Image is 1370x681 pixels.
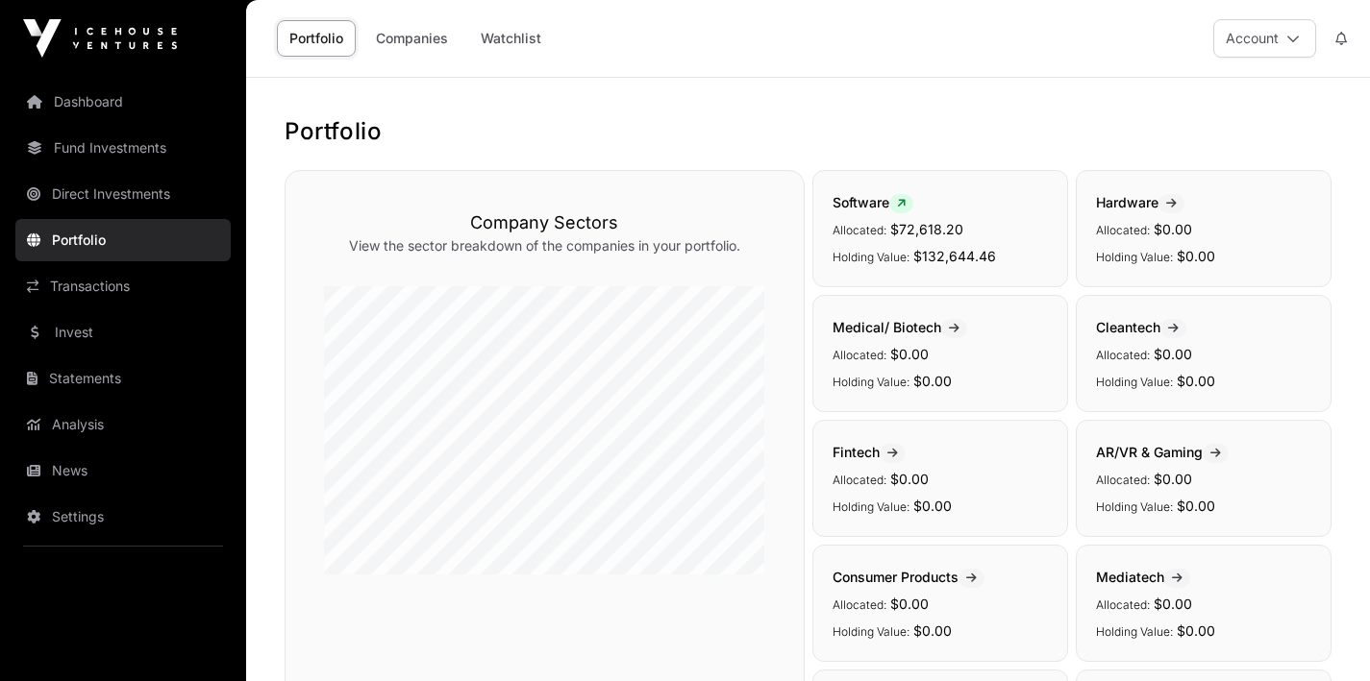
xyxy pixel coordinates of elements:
[1177,622,1215,639] span: $0.00
[833,194,913,210] span: Software
[23,19,177,58] img: Icehouse Ventures Logo
[1096,569,1190,585] span: Mediatech
[890,346,929,362] span: $0.00
[833,250,909,264] span: Holding Value:
[1096,624,1173,639] span: Holding Value:
[15,311,231,353] a: Invest
[1274,589,1370,681] iframe: Chat Widget
[1154,221,1192,237] span: $0.00
[1096,223,1150,237] span: Allocated:
[1096,597,1150,612] span: Allocated:
[1177,498,1215,514] span: $0.00
[468,20,554,57] a: Watchlist
[1213,19,1316,58] button: Account
[15,496,231,538] a: Settings
[363,20,461,57] a: Companies
[913,498,952,514] span: $0.00
[913,622,952,639] span: $0.00
[890,471,929,487] span: $0.00
[1096,375,1173,389] span: Holding Value:
[833,597,886,612] span: Allocated:
[1096,473,1150,487] span: Allocated:
[15,357,231,400] a: Statements
[15,403,231,446] a: Analysis
[1177,248,1215,264] span: $0.00
[324,236,765,255] p: View the sector breakdown of the companies in your portfolio.
[1096,319,1186,335] span: Cleantech
[1096,444,1229,460] span: AR/VR & Gaming
[833,319,967,335] span: Medical/ Biotech
[833,375,909,389] span: Holding Value:
[913,373,952,389] span: $0.00
[277,20,356,57] a: Portfolio
[913,248,996,264] span: $132,644.46
[833,223,886,237] span: Allocated:
[15,81,231,123] a: Dashboard
[1154,346,1192,362] span: $0.00
[15,265,231,307] a: Transactions
[1154,471,1192,487] span: $0.00
[890,596,929,612] span: $0.00
[833,444,906,460] span: Fintech
[833,499,909,514] span: Holding Value:
[15,127,231,169] a: Fund Investments
[890,221,963,237] span: $72,618.20
[15,450,231,492] a: News
[1096,194,1184,210] span: Hardware
[1096,348,1150,362] span: Allocated:
[833,569,984,585] span: Consumer Products
[833,473,886,487] span: Allocated:
[1096,499,1173,514] span: Holding Value:
[1154,596,1192,612] span: $0.00
[324,209,765,236] h3: Company Sectors
[15,173,231,215] a: Direct Investments
[285,116,1332,147] h1: Portfolio
[15,219,231,261] a: Portfolio
[1096,250,1173,264] span: Holding Value:
[833,624,909,639] span: Holding Value:
[833,348,886,362] span: Allocated:
[1177,373,1215,389] span: $0.00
